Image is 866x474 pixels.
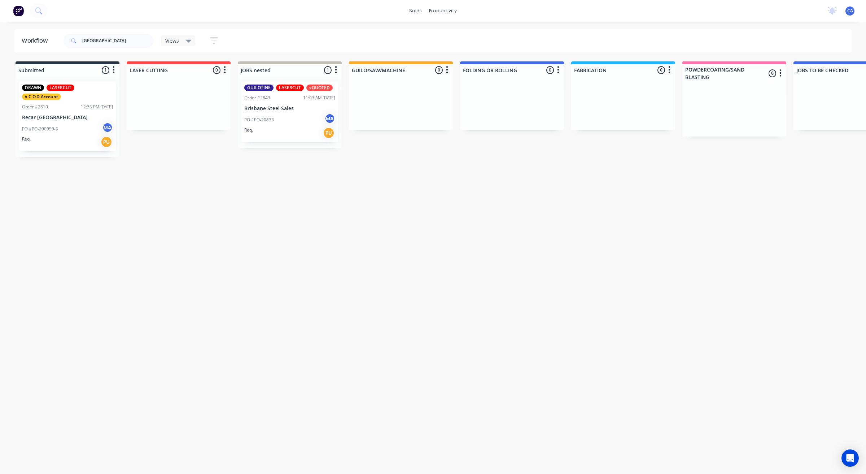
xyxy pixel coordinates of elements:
div: Order #2843 [244,95,270,101]
div: MA [102,122,113,133]
div: MA [324,113,335,124]
p: Req. [22,136,31,142]
p: PO #PO-290959-5 [22,126,58,132]
div: Order #2810 [22,104,48,110]
div: Workflow [22,36,51,45]
div: GUILOTINE [244,85,274,91]
div: 12:35 PM [DATE] [81,104,113,110]
p: Recar [GEOGRAPHIC_DATA] [22,115,113,121]
div: sales [406,5,425,16]
div: GUILOTINELASERCUTxQUOTEDOrder #284311:03 AM [DATE]Brisbane Steel SalesPO #PO-20833MAReq.PU [241,82,338,142]
div: LASERCUT [276,85,304,91]
div: DRAWNLASERCUTx C.O.D AccountOrder #281012:35 PM [DATE]Recar [GEOGRAPHIC_DATA]PO #PO-290959-5MAReq.PU [19,82,116,151]
div: LASERCUT [47,85,74,91]
p: Req. [244,127,253,133]
div: productivity [425,5,460,16]
div: Open Intercom Messenger [841,449,859,467]
div: PU [101,136,112,148]
div: DRAWN [22,85,44,91]
input: Search for orders... [82,34,154,48]
span: CA [847,8,853,14]
div: xQUOTED [306,85,333,91]
div: PU [323,127,334,139]
div: x C.O.D Account [22,94,61,100]
img: Factory [13,5,24,16]
div: 11:03 AM [DATE] [303,95,335,101]
p: Brisbane Steel Sales [244,105,335,112]
span: Views [165,37,179,44]
p: PO #PO-20833 [244,117,274,123]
